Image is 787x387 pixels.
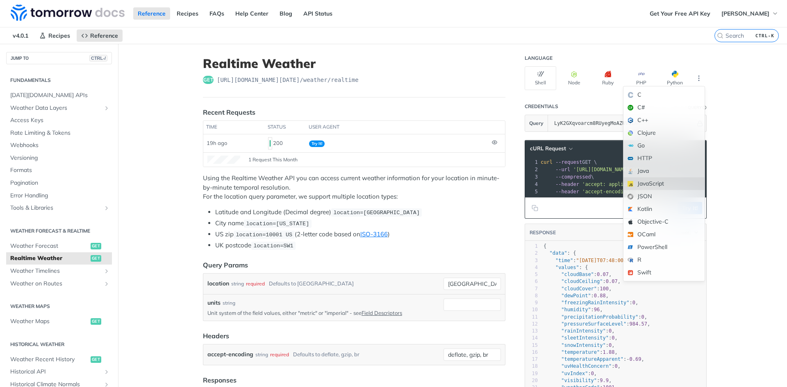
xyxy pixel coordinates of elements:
span: --compressed [555,174,591,180]
span: 0 [609,328,612,334]
span: Recipes [48,32,70,39]
a: Error Handling [6,190,112,202]
span: --header [555,181,579,187]
button: Show subpages for Historical API [103,369,110,375]
span: - [626,356,629,362]
span: get [91,356,101,363]
div: 1 [525,243,538,250]
span: Rate Limiting & Tokens [10,129,110,137]
div: string [255,349,268,360]
div: 17 [525,356,538,363]
button: [PERSON_NAME] [717,7,783,20]
span: 96 [594,307,600,312]
div: OCaml [623,228,705,241]
div: C++ [623,114,705,127]
span: 0.88 [594,293,606,299]
div: Language [525,55,553,61]
a: Weather Recent Historyget [6,353,112,366]
div: 5 [525,271,538,278]
div: 11 [525,314,538,321]
span: Error Handling [10,192,110,200]
li: UK postcode [215,241,505,250]
span: --request [555,159,582,165]
div: Kotlin [623,203,705,215]
span: "snowIntensity" [561,342,605,348]
span: : , [544,363,621,369]
th: status [265,121,306,134]
span: 0.69 [630,356,641,362]
span: { [544,243,546,249]
div: 1 [525,158,539,166]
span: 0 [614,363,617,369]
button: RESPONSE [529,229,556,237]
span: location=[US_STATE] [246,221,309,227]
button: cURL Request [527,145,575,153]
span: \ [541,167,653,172]
span: location=[GEOGRAPHIC_DATA] [333,210,420,216]
span: "cloudCeiling" [561,278,603,284]
span: "pressureSurfaceLevel" [561,321,626,327]
div: 19 [525,370,538,377]
span: : , [544,300,638,306]
span: 'accept-encoding: deflate, gzip, br' [582,189,689,195]
div: HTTP [623,152,705,165]
button: Query [525,115,548,131]
li: Latitude and Longitude (Decimal degree) [215,208,505,217]
li: City name [215,219,505,228]
span: : , [544,314,647,320]
a: Weather on RoutesShow subpages for Weather on Routes [6,278,112,290]
button: Show subpages for Weather Timelines [103,268,110,274]
span: "uvIndex" [561,371,588,376]
div: 4 [525,264,538,271]
span: 1 Request This Month [248,156,298,163]
span: 0 [591,371,594,376]
span: "dewPoint" [561,293,591,299]
span: get [91,318,101,325]
div: C [623,88,705,101]
div: 16 [525,349,538,356]
div: Clojure [623,127,705,139]
span: https://api.tomorrow.io/v4/weather/realtime [217,76,359,84]
a: Historical APIShow subpages for Historical API [6,366,112,378]
h2: Weather Forecast & realtime [6,227,112,235]
button: Shell [525,66,556,90]
span: "[DATE]T07:48:00Z" [576,258,630,263]
div: R [623,253,705,266]
img: Tomorrow.io Weather API Docs [11,5,125,21]
div: Query Params [203,260,248,270]
span: "sleetIntensity" [561,335,609,341]
span: "uvHealthConcern" [561,363,612,369]
span: : , [544,272,612,277]
a: Weather Mapsget [6,315,112,328]
button: PHP [626,66,657,90]
span: "rainIntensity" [561,328,605,334]
span: : { [544,265,588,270]
div: C# [623,101,705,114]
span: : , [544,342,615,348]
span: Query [529,120,544,127]
div: Objective-C [623,215,705,228]
span: Reference [90,32,118,39]
button: Copy to clipboard [529,202,541,214]
a: Reference [133,7,170,20]
span: curl [541,159,553,165]
span: : , [544,356,644,362]
span: CTRL-/ [89,55,107,61]
span: Realtime Weather [10,254,89,263]
div: 13 [525,328,538,335]
span: Access Keys [10,116,110,124]
div: 2 [525,250,538,257]
span: "time" [555,258,573,263]
span: Weather Data Layers [10,104,101,112]
span: : , [544,335,618,341]
div: Swift [623,266,705,279]
a: Field Descriptors [362,310,402,316]
span: "visibility" [561,378,597,383]
span: "values" [555,265,579,270]
span: Weather Timelines [10,267,101,275]
canvas: Line Graph [207,156,240,164]
button: Ruby [592,66,623,90]
span: "humidity" [561,307,591,312]
a: Rate Limiting & Tokens [6,127,112,139]
span: 0 [609,342,612,348]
